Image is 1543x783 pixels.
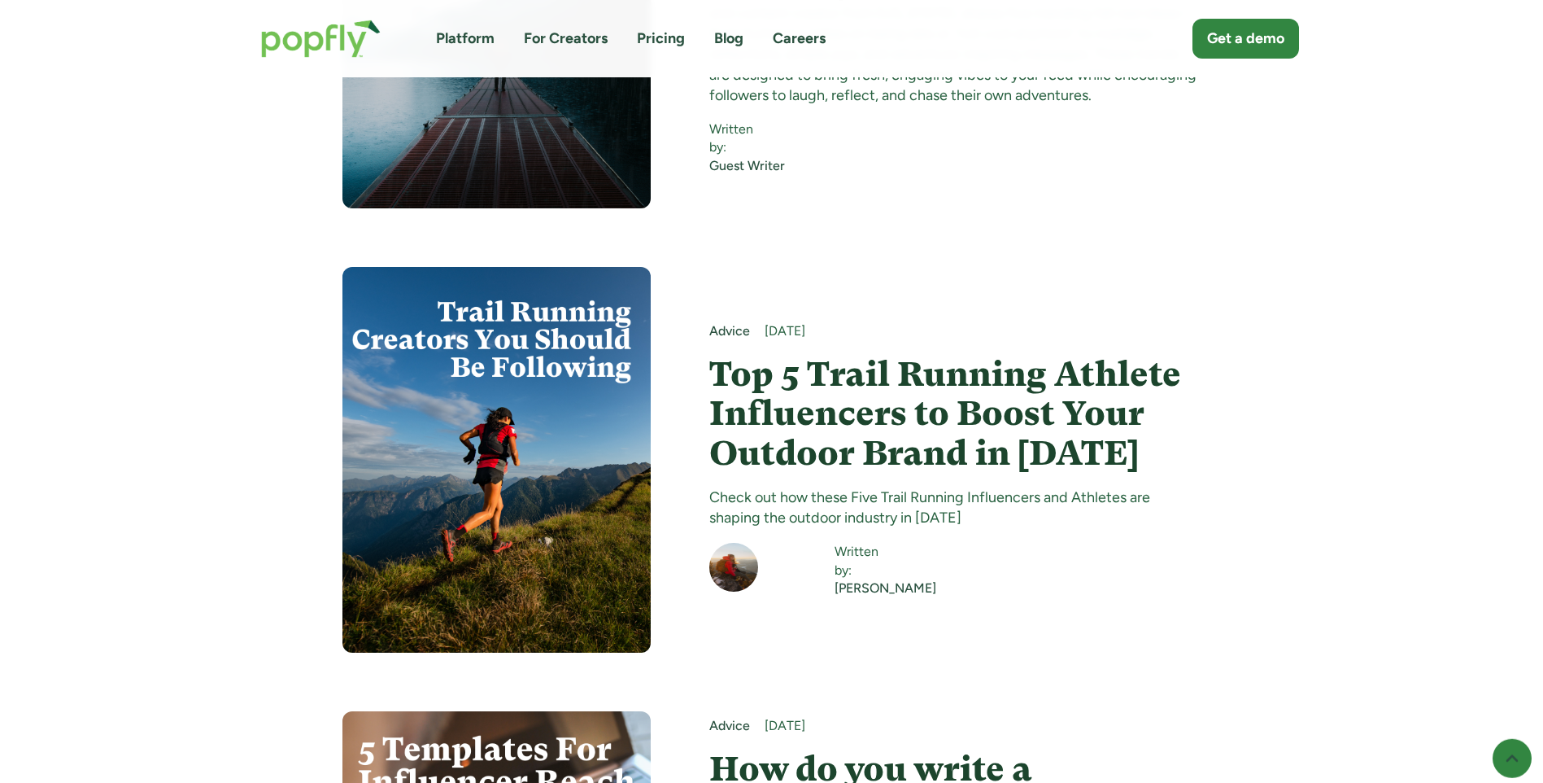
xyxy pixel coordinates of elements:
a: home [245,3,397,74]
div: [DATE] [765,322,1201,340]
a: Guest Writer [709,157,787,175]
a: Careers [773,28,826,49]
a: Get a demo [1192,19,1299,59]
a: Advice [709,717,750,735]
div: Get a demo [1207,28,1284,49]
div: Check out how these Five Trail Running Influencers and Athletes are shaping the outdoor industry ... [709,488,1201,528]
div: Written by: [709,120,787,157]
a: Pricing [637,28,685,49]
div: [DATE] [765,717,1201,735]
div: Written by: [835,543,1201,580]
a: Platform [436,28,495,49]
a: Top 5 Trail Running Athlete Influencers to Boost Your Outdoor Brand in [DATE] [709,355,1201,473]
a: [PERSON_NAME] [835,580,1201,597]
a: Blog [714,28,743,49]
a: Advice [709,322,750,340]
a: For Creators [524,28,608,49]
